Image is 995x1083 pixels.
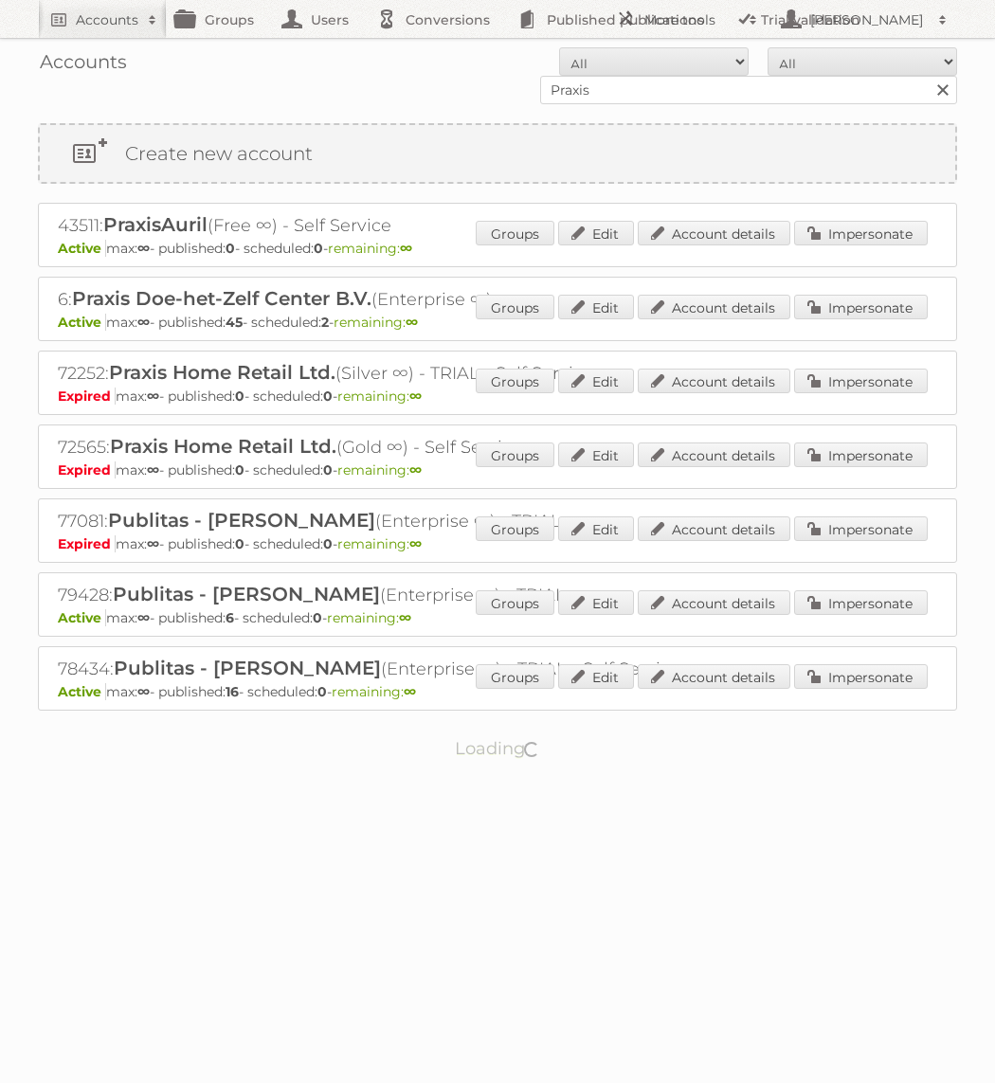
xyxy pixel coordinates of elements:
p: Loading [395,730,601,767]
strong: 0 [323,461,333,478]
a: Account details [638,664,790,689]
a: Groups [476,369,554,393]
a: Impersonate [794,221,928,245]
h2: Accounts [76,10,138,29]
strong: 0 [235,388,244,405]
a: Groups [476,295,554,319]
strong: ∞ [399,609,411,626]
a: Impersonate [794,295,928,319]
span: remaining: [334,314,418,331]
h2: [PERSON_NAME] [805,10,929,29]
a: Impersonate [794,369,928,393]
h2: 72565: (Gold ∞) - Self Service [58,435,721,460]
a: Edit [558,369,634,393]
span: Active [58,683,106,700]
a: Account details [638,369,790,393]
span: Praxis Doe-het-Zelf Center B.V. [72,287,371,310]
a: Groups [476,664,554,689]
h2: 43511: (Free ∞) - Self Service [58,213,721,238]
strong: 16 [226,683,239,700]
span: remaining: [327,609,411,626]
span: Active [58,240,106,257]
strong: 0 [317,683,327,700]
h2: 78434: (Enterprise ∞) - TRIAL - Self Service [58,657,721,681]
strong: ∞ [137,609,150,626]
strong: 0 [323,388,333,405]
strong: ∞ [400,240,412,257]
p: max: - published: - scheduled: - [58,240,937,257]
a: Impersonate [794,442,928,467]
span: Praxis Home Retail Ltd. [110,435,336,458]
strong: ∞ [137,314,150,331]
a: Edit [558,442,634,467]
p: max: - published: - scheduled: - [58,683,937,700]
a: Edit [558,295,634,319]
strong: 0 [235,535,244,552]
h2: 77081: (Enterprise ∞) - TRIAL [58,509,721,533]
p: max: - published: - scheduled: - [58,314,937,331]
strong: ∞ [409,388,422,405]
a: Groups [476,221,554,245]
span: Active [58,314,106,331]
span: remaining: [337,388,422,405]
strong: ∞ [147,388,159,405]
a: Impersonate [794,516,928,541]
span: Publitas - [PERSON_NAME] [114,657,381,679]
strong: 0 [235,461,244,478]
strong: 45 [226,314,243,331]
strong: ∞ [406,314,418,331]
strong: 0 [313,609,322,626]
strong: 0 [323,535,333,552]
span: Publitas - [PERSON_NAME] [108,509,375,532]
strong: ∞ [147,461,159,478]
h2: More tools [644,10,739,29]
strong: 0 [314,240,323,257]
span: Publitas - [PERSON_NAME] [113,583,380,605]
strong: 6 [226,609,234,626]
a: Edit [558,664,634,689]
a: Groups [476,516,554,541]
strong: ∞ [137,240,150,257]
span: remaining: [328,240,412,257]
a: Impersonate [794,590,928,615]
a: Groups [476,442,554,467]
strong: ∞ [147,535,159,552]
a: Edit [558,221,634,245]
span: Expired [58,388,116,405]
span: remaining: [337,461,422,478]
span: Expired [58,461,116,478]
h2: 79428: (Enterprise ∞) - TRIAL [58,583,721,607]
strong: ∞ [409,535,422,552]
a: Groups [476,590,554,615]
strong: ∞ [404,683,416,700]
a: Edit [558,590,634,615]
strong: ∞ [409,461,422,478]
a: Edit [558,516,634,541]
h2: 6: (Enterprise ∞) [58,287,721,312]
a: Account details [638,516,790,541]
p: max: - published: - scheduled: - [58,609,937,626]
span: remaining: [332,683,416,700]
a: Account details [638,442,790,467]
a: Account details [638,590,790,615]
a: Account details [638,295,790,319]
span: PraxisAuril [103,213,208,236]
a: Create new account [40,125,955,182]
span: remaining: [337,535,422,552]
p: max: - published: - scheduled: - [58,461,937,478]
a: Impersonate [794,664,928,689]
span: Praxis Home Retail Ltd. [109,361,335,384]
strong: 0 [226,240,235,257]
span: Active [58,609,106,626]
h2: 72252: (Silver ∞) - TRIAL - Self Service [58,361,721,386]
strong: 2 [321,314,329,331]
a: Account details [638,221,790,245]
strong: ∞ [137,683,150,700]
span: Expired [58,535,116,552]
p: max: - published: - scheduled: - [58,388,937,405]
p: max: - published: - scheduled: - [58,535,937,552]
